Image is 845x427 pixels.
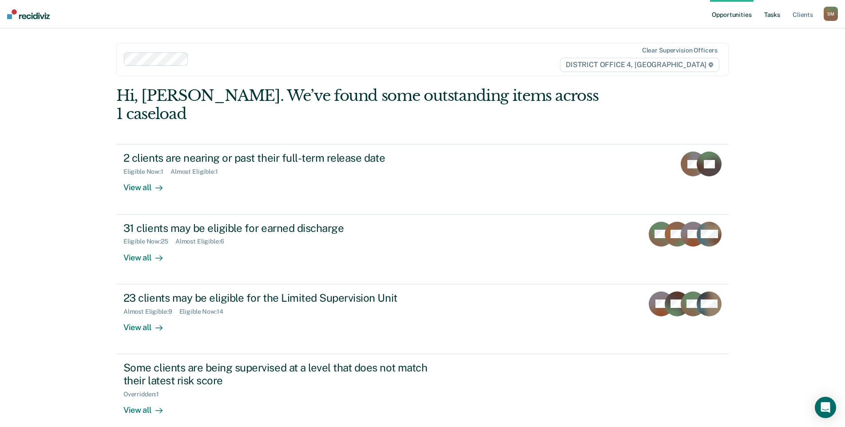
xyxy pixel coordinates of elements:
div: Hi, [PERSON_NAME]. We’ve found some outstanding items across 1 caseload [116,87,606,123]
div: Almost Eligible : 9 [123,308,179,315]
a: 2 clients are nearing or past their full-term release dateEligible Now:1Almost Eligible:1View all [116,144,729,214]
div: S M [824,7,838,21]
button: SM [824,7,838,21]
img: Recidiviz [7,9,50,19]
div: 2 clients are nearing or past their full-term release date [123,152,435,164]
div: 23 clients may be eligible for the Limited Supervision Unit [123,291,435,304]
div: Eligible Now : 14 [179,308,230,315]
div: Almost Eligible : 1 [171,168,225,176]
a: 31 clients may be eligible for earned dischargeEligible Now:25Almost Eligible:6View all [116,215,729,284]
div: View all [123,245,173,263]
div: Eligible Now : 25 [123,238,175,245]
div: Some clients are being supervised at a level that does not match their latest risk score [123,361,435,387]
div: View all [123,176,173,193]
div: View all [123,398,173,415]
div: View all [123,315,173,332]
div: Almost Eligible : 6 [175,238,231,245]
div: Eligible Now : 1 [123,168,171,176]
div: Overridden : 1 [123,391,166,398]
div: Clear supervision officers [642,47,718,54]
a: 23 clients may be eligible for the Limited Supervision UnitAlmost Eligible:9Eligible Now:14View all [116,284,729,354]
span: DISTRICT OFFICE 4, [GEOGRAPHIC_DATA] [560,58,719,72]
div: 31 clients may be eligible for earned discharge [123,222,435,235]
div: Open Intercom Messenger [815,397,836,418]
